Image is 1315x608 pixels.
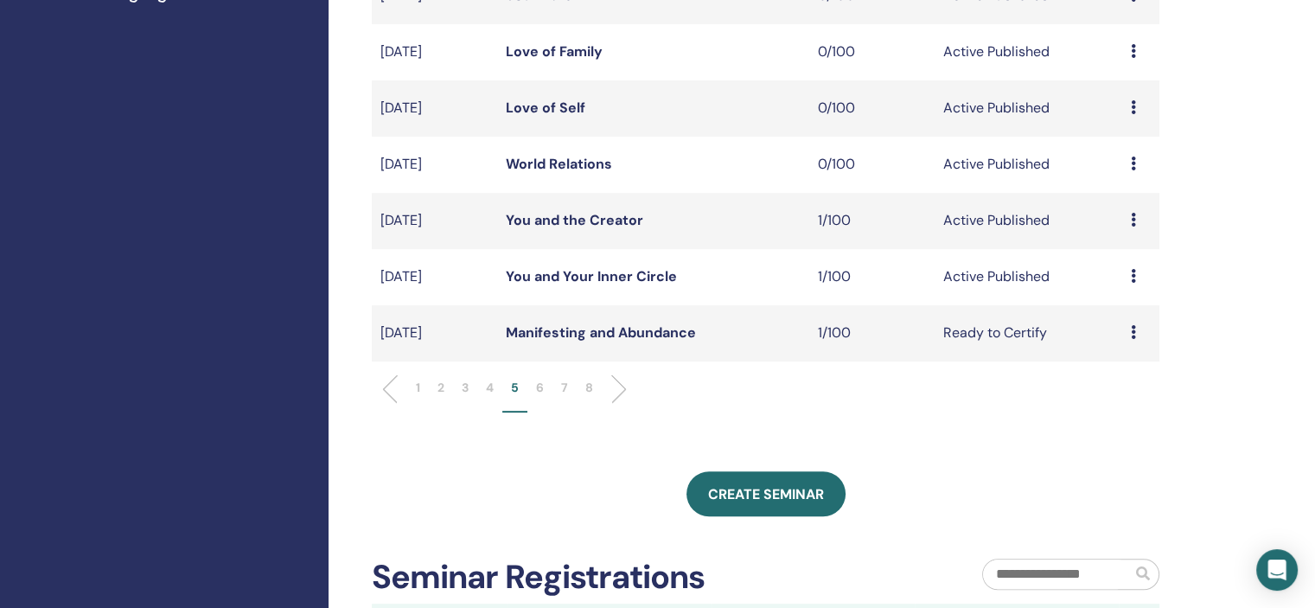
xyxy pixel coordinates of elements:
[809,137,935,193] td: 0/100
[506,323,696,342] a: Manifesting and Abundance
[462,379,469,397] p: 3
[372,137,497,193] td: [DATE]
[372,24,497,80] td: [DATE]
[506,42,603,61] a: Love of Family
[506,99,585,117] a: Love of Self
[372,193,497,249] td: [DATE]
[511,379,519,397] p: 5
[935,193,1122,249] td: Active Published
[809,305,935,362] td: 1/100
[372,558,705,598] h2: Seminar Registrations
[935,305,1122,362] td: Ready to Certify
[437,379,444,397] p: 2
[809,24,935,80] td: 0/100
[935,80,1122,137] td: Active Published
[708,485,824,503] span: Create seminar
[372,80,497,137] td: [DATE]
[935,24,1122,80] td: Active Published
[809,80,935,137] td: 0/100
[486,379,494,397] p: 4
[935,249,1122,305] td: Active Published
[506,155,612,173] a: World Relations
[506,211,643,229] a: You and the Creator
[372,249,497,305] td: [DATE]
[809,249,935,305] td: 1/100
[416,379,420,397] p: 1
[561,379,568,397] p: 7
[585,379,593,397] p: 8
[536,379,544,397] p: 6
[686,471,846,516] a: Create seminar
[506,267,677,285] a: You and Your Inner Circle
[372,305,497,362] td: [DATE]
[935,137,1122,193] td: Active Published
[1256,549,1298,591] div: Open Intercom Messenger
[809,193,935,249] td: 1/100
